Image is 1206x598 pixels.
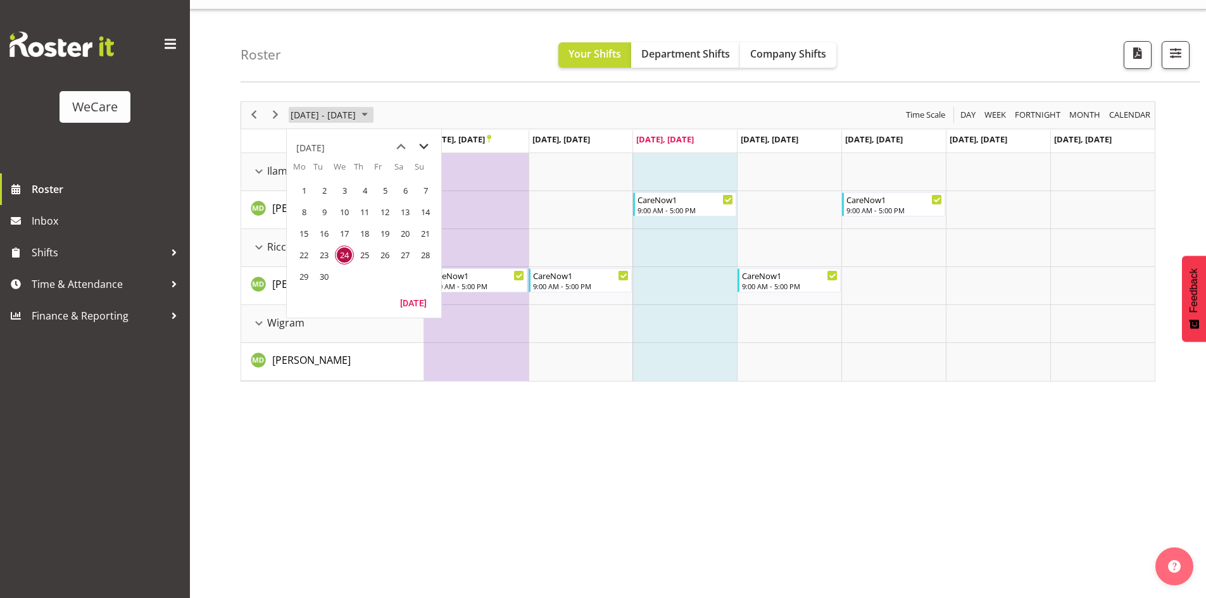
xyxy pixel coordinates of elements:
[32,211,184,230] span: Inbox
[396,224,415,243] span: Saturday, September 20, 2025
[374,161,394,180] th: Fr
[32,243,165,262] span: Shifts
[375,181,394,200] span: Friday, September 5, 2025
[416,224,435,243] span: Sunday, September 21, 2025
[355,181,374,200] span: Thursday, September 4, 2025
[641,47,730,61] span: Department Shifts
[631,42,740,68] button: Department Shifts
[315,202,334,221] span: Tuesday, September 9, 2025
[1067,107,1103,123] button: Timeline Month
[241,101,1155,382] div: Timeline Week of September 24, 2025
[334,161,354,180] th: We
[392,294,435,311] button: Today
[267,107,284,123] button: Next
[1124,41,1152,69] button: Download a PDF of the roster according to the set date range.
[416,202,435,221] span: Sunday, September 14, 2025
[335,181,354,200] span: Wednesday, September 3, 2025
[1068,107,1102,123] span: Month
[396,181,415,200] span: Saturday, September 6, 2025
[335,202,354,221] span: Wednesday, September 10, 2025
[296,135,325,161] div: title
[741,134,798,145] span: [DATE], [DATE]
[1108,107,1152,123] span: calendar
[294,246,313,265] span: Monday, September 22, 2025
[286,102,375,128] div: September 22 - 28, 2025
[289,107,374,123] button: September 2025
[294,224,313,243] span: Monday, September 15, 2025
[267,163,287,178] span: Ilam
[558,42,631,68] button: Your Shifts
[633,192,736,216] div: Marie-Claire Dickson-Bakker"s event - CareNow1 Begin From Wednesday, September 24, 2025 at 9:00:0...
[272,352,351,368] a: [PERSON_NAME]
[272,277,351,292] a: [PERSON_NAME]
[845,134,903,145] span: [DATE], [DATE]
[315,181,334,200] span: Tuesday, September 2, 2025
[1168,560,1181,573] img: help-xxl-2.png
[1107,107,1153,123] button: Month
[294,202,313,221] span: Monday, September 8, 2025
[389,135,412,158] button: previous month
[416,246,435,265] span: Sunday, September 28, 2025
[32,275,165,294] span: Time & Attendance
[529,268,632,292] div: Marie-Claire Dickson-Bakker"s event - CareNow1 Begin From Tuesday, September 23, 2025 at 9:00:00 ...
[394,161,415,180] th: Sa
[315,267,334,286] span: Tuesday, September 30, 2025
[375,224,394,243] span: Friday, September 19, 2025
[241,153,424,191] td: Ilam resource
[355,246,374,265] span: Thursday, September 25, 2025
[415,161,435,180] th: Su
[750,47,826,61] span: Company Shifts
[355,224,374,243] span: Thursday, September 18, 2025
[636,134,694,145] span: [DATE], [DATE]
[740,42,836,68] button: Company Shifts
[334,244,354,266] td: Wednesday, September 24, 2025
[742,281,838,291] div: 9:00 AM - 5:00 PM
[959,107,977,123] span: Day
[533,269,629,282] div: CareNow1
[241,267,424,305] td: Marie-Claire Dickson-Bakker resource
[294,267,313,286] span: Monday, September 29, 2025
[738,268,841,292] div: Marie-Claire Dickson-Bakker"s event - CareNow1 Begin From Thursday, September 25, 2025 at 9:00:00...
[241,191,424,229] td: Marie-Claire Dickson-Bakker resource
[842,192,945,216] div: Marie-Claire Dickson-Bakker"s event - CareNow1 Begin From Friday, September 26, 2025 at 9:00:00 A...
[32,306,165,325] span: Finance & Reporting
[412,135,435,158] button: next month
[241,343,424,381] td: Marie-Claire Dickson-Bakker resource
[294,181,313,200] span: Monday, September 1, 2025
[293,161,313,180] th: Mo
[1054,134,1112,145] span: [DATE], [DATE]
[416,181,435,200] span: Sunday, September 7, 2025
[846,205,942,215] div: 9:00 AM - 5:00 PM
[375,202,394,221] span: Friday, September 12, 2025
[427,134,491,145] span: [DATE], [DATE]
[289,107,357,123] span: [DATE] - [DATE]
[272,277,351,291] span: [PERSON_NAME]
[638,205,733,215] div: 9:00 AM - 5:00 PM
[335,246,354,265] span: Wednesday, September 24, 2025
[246,107,263,123] button: Previous
[354,161,374,180] th: Th
[9,32,114,57] img: Rosterit website logo
[742,269,838,282] div: CareNow1
[272,353,351,367] span: [PERSON_NAME]
[429,281,525,291] div: 9:00 AM - 5:00 PM
[267,315,305,330] span: Wigram
[265,102,286,128] div: next period
[272,201,351,215] span: [PERSON_NAME]
[243,102,265,128] div: previous period
[958,107,978,123] button: Timeline Day
[983,107,1007,123] span: Week
[355,202,374,221] span: Thursday, September 11, 2025
[32,180,184,199] span: Roster
[425,268,528,292] div: Marie-Claire Dickson-Bakker"s event - CareNow1 Begin From Monday, September 22, 2025 at 9:00:00 A...
[1013,107,1063,123] button: Fortnight
[72,97,118,116] div: WeCare
[313,161,334,180] th: Tu
[267,239,313,254] span: Riccarton
[241,47,281,62] h4: Roster
[429,269,525,282] div: CareNow1
[241,305,424,343] td: Wigram resource
[272,201,351,216] a: [PERSON_NAME]
[1188,268,1200,313] span: Feedback
[533,281,629,291] div: 9:00 AM - 5:00 PM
